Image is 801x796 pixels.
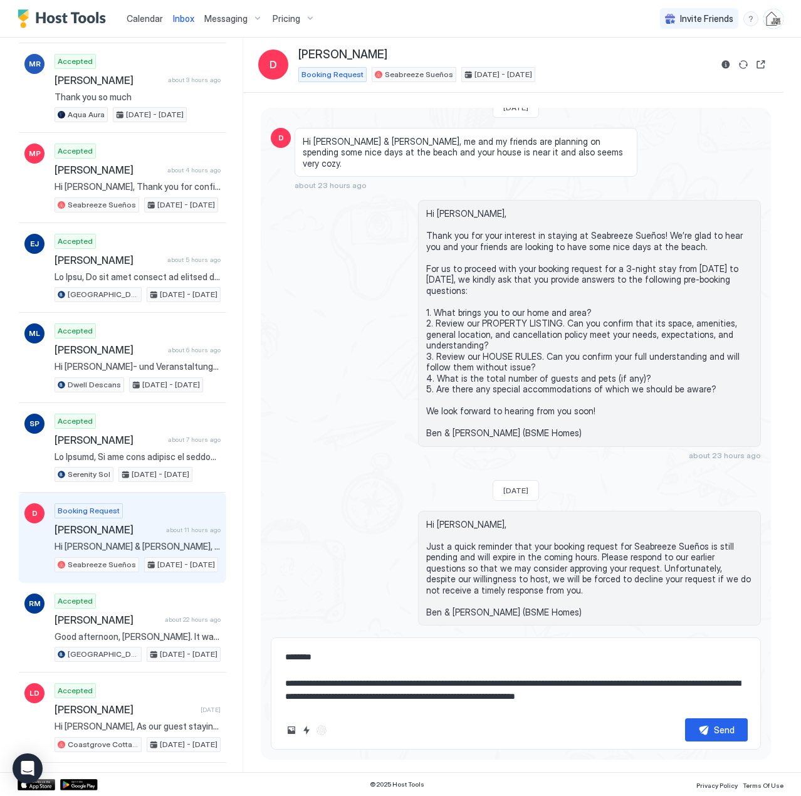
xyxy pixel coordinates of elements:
[743,11,758,26] div: menu
[503,103,528,112] span: [DATE]
[385,69,453,80] span: Seabreeze Sueños
[58,416,93,427] span: Accepted
[132,469,189,480] span: [DATE] - [DATE]
[503,486,528,495] span: [DATE]
[696,782,738,789] span: Privacy Policy
[30,238,39,249] span: EJ
[58,325,93,337] span: Accepted
[273,13,300,24] span: Pricing
[165,615,221,624] span: about 22 hours ago
[160,739,217,750] span: [DATE] - [DATE]
[168,76,221,84] span: about 3 hours ago
[68,199,136,211] span: Seabreeze Sueños
[58,56,93,67] span: Accepted
[142,379,200,390] span: [DATE] - [DATE]
[55,343,163,356] span: [PERSON_NAME]
[55,721,221,732] span: Hi [PERSON_NAME], As our guest staying at [GEOGRAPHIC_DATA] for a longer duration, we wanted to o...
[167,256,221,264] span: about 5 hours ago
[295,181,367,190] span: about 23 hours ago
[68,739,139,750] span: Coastgrove Cottage
[714,723,735,736] div: Send
[278,132,284,144] span: D
[301,69,364,80] span: Booking Request
[29,148,41,159] span: MP
[32,508,38,519] span: D
[55,254,162,266] span: [PERSON_NAME]
[298,48,387,62] span: [PERSON_NAME]
[58,685,93,696] span: Accepted
[55,614,160,626] span: [PERSON_NAME]
[55,703,196,716] span: [PERSON_NAME]
[55,361,221,372] span: Hi [PERSON_NAME]- und Veranstaltungsservice, As [PHONE_NUMBER] appears to be a non-US phone numbe...
[743,778,783,791] a: Terms Of Use
[55,164,162,176] span: [PERSON_NAME]
[303,136,629,169] span: Hi [PERSON_NAME] & [PERSON_NAME], me and my friends are planning on spending some nice days at th...
[743,782,783,789] span: Terms Of Use
[29,58,41,70] span: MR
[284,723,299,738] button: Upload image
[18,779,55,790] a: App Store
[55,523,161,536] span: [PERSON_NAME]
[68,379,121,390] span: Dwell Descans
[29,598,41,609] span: RM
[173,12,194,25] a: Inbox
[58,595,93,607] span: Accepted
[718,57,733,72] button: Reservation information
[29,688,39,699] span: LD
[127,12,163,25] a: Calendar
[689,451,761,460] span: about 23 hours ago
[173,13,194,24] span: Inbox
[29,328,40,339] span: ML
[426,208,753,439] span: Hi [PERSON_NAME], Thank you for your interest in staying at Seabreeze Sueños! We’re glad to hear ...
[55,74,163,86] span: [PERSON_NAME]
[55,92,221,103] span: Thank you so much
[299,723,314,738] button: Quick reply
[157,559,215,570] span: [DATE] - [DATE]
[68,559,136,570] span: Seabreeze Sueños
[58,145,93,157] span: Accepted
[204,13,248,24] span: Messaging
[55,451,221,463] span: Lo Ipsumd, Si ame cons adipisc el seddoei tem in Utlabore Etd mag aliqua en adminim ven qui nostr...
[60,779,98,790] a: Google Play Store
[474,69,532,80] span: [DATE] - [DATE]
[29,418,39,429] span: SP
[55,181,221,192] span: Hi [PERSON_NAME], Thank you for confirming your phone number and that you and your guests have re...
[55,271,221,283] span: Lo Ipsu, Do sit amet consect ad elitsed doe te Incididu Utlab etd magnaa en adminim ven qui nostr...
[680,13,733,24] span: Invite Friends
[168,346,221,354] span: about 6 hours ago
[68,469,110,480] span: Serenity Sol
[426,519,753,618] span: Hi [PERSON_NAME], Just a quick reminder that your booking request for Seabreeze Sueños is still p...
[127,13,163,24] span: Calendar
[68,649,139,660] span: [GEOGRAPHIC_DATA]
[696,778,738,791] a: Privacy Policy
[157,199,215,211] span: [DATE] - [DATE]
[685,718,748,741] button: Send
[160,649,217,660] span: [DATE] - [DATE]
[753,57,768,72] button: Open reservation
[58,236,93,247] span: Accepted
[126,109,184,120] span: [DATE] - [DATE]
[55,631,221,642] span: Good afternoon, [PERSON_NAME]. It was our pleasure hosting you at [GEOGRAPHIC_DATA]! We hope you ...
[160,289,217,300] span: [DATE] - [DATE]
[167,166,221,174] span: about 4 hours ago
[58,505,120,516] span: Booking Request
[68,109,105,120] span: Aqua Aura
[201,706,221,714] span: [DATE]
[270,57,277,72] span: D
[736,57,751,72] button: Sync reservation
[166,526,221,534] span: about 11 hours ago
[18,9,112,28] a: Host Tools Logo
[13,753,43,783] div: Open Intercom Messenger
[55,541,221,552] span: Hi [PERSON_NAME] & [PERSON_NAME], me and my friends are planning on spending some nice days at th...
[68,289,139,300] span: [GEOGRAPHIC_DATA]
[55,434,163,446] span: [PERSON_NAME]
[168,436,221,444] span: about 7 hours ago
[370,780,424,788] span: © 2025 Host Tools
[763,9,783,29] div: User profile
